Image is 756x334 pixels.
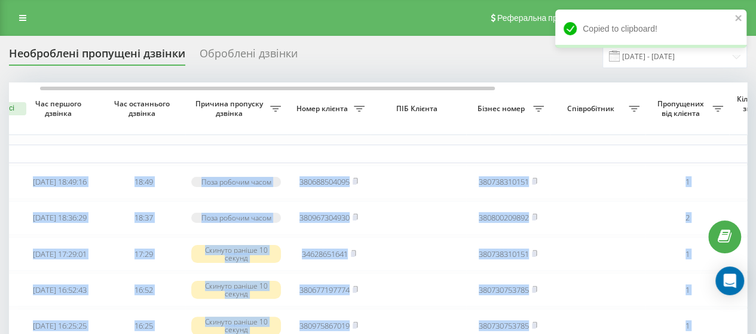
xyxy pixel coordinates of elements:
[555,10,746,48] div: Copied to clipboard!
[191,213,281,223] div: Поза робочим часом
[191,99,270,118] span: Причина пропуску дзвінка
[479,176,529,187] a: 380738310151
[381,104,456,114] span: ПІБ Клієнта
[102,166,185,199] td: 18:49
[645,237,729,271] td: 1
[645,166,729,199] td: 1
[191,177,281,187] div: Поза робочим часом
[497,13,585,23] span: Реферальна програма
[651,99,712,118] span: Пропущених від клієнта
[479,284,529,295] a: 380730753785
[18,237,102,271] td: [DATE] 17:29:01
[191,245,281,263] div: Скинуто раніше 10 секунд
[18,273,102,307] td: [DATE] 16:52:43
[299,212,350,223] a: 380967304930
[9,47,185,66] div: Необроблені пропущені дзвінки
[111,99,176,118] span: Час останнього дзвінка
[102,201,185,235] td: 18:37
[645,273,729,307] td: 1
[734,13,743,24] button: close
[299,320,350,331] a: 380975867019
[200,47,298,66] div: Оброблені дзвінки
[18,201,102,235] td: [DATE] 18:36:29
[302,249,348,259] a: 34628651641
[27,99,92,118] span: Час першого дзвінка
[299,176,350,187] a: 380688504095
[479,320,529,331] a: 380730753785
[472,104,533,114] span: Бізнес номер
[556,104,629,114] span: Співробітник
[102,273,185,307] td: 16:52
[479,249,529,259] a: 380738310151
[18,166,102,199] td: [DATE] 18:49:16
[293,104,354,114] span: Номер клієнта
[191,281,281,299] div: Скинуто раніше 10 секунд
[645,201,729,235] td: 2
[102,237,185,271] td: 17:29
[715,266,744,295] div: Open Intercom Messenger
[299,284,350,295] a: 380677197774
[479,212,529,223] a: 380800209892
